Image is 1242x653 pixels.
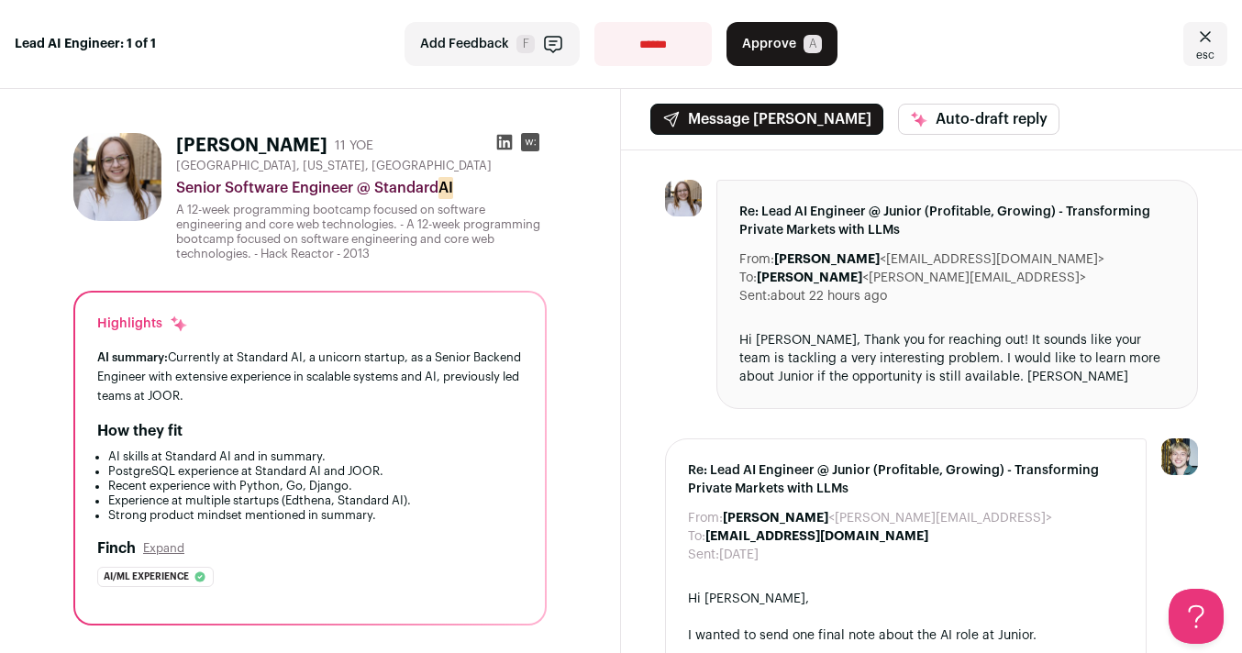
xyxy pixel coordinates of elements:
[1183,22,1227,66] a: Close
[757,269,1086,287] dd: <[PERSON_NAME][EMAIL_ADDRESS]>
[665,180,702,216] img: f19ec2fdc3edcb3b9c8664b18d91fbf6de594ce4538809a3598a557d66abb58d
[108,449,523,464] li: AI skills at Standard AI and in summary.
[97,537,136,559] h2: Finch
[108,493,523,508] li: Experience at multiple startups (Edthena, Standard AI).
[723,512,828,525] b: [PERSON_NAME]
[335,137,373,155] div: 11 YOE
[97,351,168,363] span: AI summary:
[97,348,523,405] div: Currently at Standard AI, a unicorn startup, as a Senior Backend Engineer with extensive experien...
[176,159,492,173] span: [GEOGRAPHIC_DATA], [US_STATE], [GEOGRAPHIC_DATA]
[719,546,759,564] dd: [DATE]
[739,250,774,269] dt: From:
[688,461,1124,498] span: Re: Lead AI Engineer @ Junior (Profitable, Growing) - Transforming Private Markets with LLMs
[771,287,887,305] dd: about 22 hours ago
[1169,589,1224,644] iframe: Help Scout Beacon - Open
[774,253,880,266] b: [PERSON_NAME]
[757,271,862,284] b: [PERSON_NAME]
[804,35,822,53] span: A
[516,35,535,53] span: F
[108,479,523,493] li: Recent experience with Python, Go, Django.
[104,568,189,586] span: Ai/ml experience
[176,203,547,261] div: A 12-week programming bootcamp focused on software engineering and core web technologies. - A 12-...
[774,250,1104,269] dd: <[EMAIL_ADDRESS][DOMAIN_NAME]>
[705,530,928,543] b: [EMAIL_ADDRESS][DOMAIN_NAME]
[405,22,580,66] button: Add Feedback F
[1196,48,1214,62] span: esc
[176,177,547,199] div: Senior Software Engineer @ Standard
[108,508,523,523] li: Strong product mindset mentioned in summary.
[176,133,327,159] h1: [PERSON_NAME]
[688,509,723,527] dt: From:
[688,590,1124,608] div: Hi [PERSON_NAME],
[898,104,1059,135] button: Auto-draft reply
[688,626,1124,645] div: I wanted to send one final note about the AI role at Junior.
[420,35,509,53] span: Add Feedback
[438,177,453,199] mark: AI
[143,541,184,556] button: Expand
[739,269,757,287] dt: To:
[688,546,719,564] dt: Sent:
[1161,438,1198,475] img: 6494470-medium_jpg
[723,509,1052,527] dd: <[PERSON_NAME][EMAIL_ADDRESS]>
[650,104,883,135] button: Message [PERSON_NAME]
[726,22,837,66] button: Approve A
[742,35,796,53] span: Approve
[108,464,523,479] li: PostgreSQL experience at Standard AI and JOOR.
[688,527,705,546] dt: To:
[15,35,156,53] strong: Lead AI Engineer: 1 of 1
[97,420,183,442] h2: How they fit
[739,203,1175,239] span: Re: Lead AI Engineer @ Junior (Profitable, Growing) - Transforming Private Markets with LLMs
[73,133,161,221] img: f19ec2fdc3edcb3b9c8664b18d91fbf6de594ce4538809a3598a557d66abb58d
[739,331,1175,386] div: Hi [PERSON_NAME], Thank you for reaching out! It sounds like your team is tackling a very interes...
[97,315,188,333] div: Highlights
[739,287,771,305] dt: Sent:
